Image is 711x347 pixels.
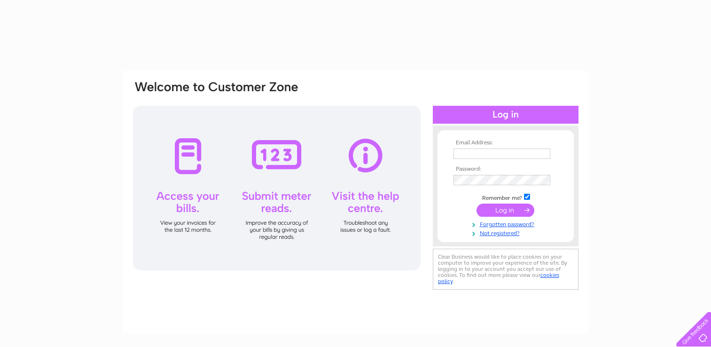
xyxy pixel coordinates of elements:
th: Password: [451,166,560,173]
div: Clear Business would like to place cookies on your computer to improve your experience of the sit... [433,249,578,290]
input: Submit [477,204,534,217]
td: Remember me? [451,192,560,202]
a: cookies policy [438,272,559,284]
a: Not registered? [453,228,560,237]
a: Forgotten password? [453,219,560,228]
th: Email Address: [451,140,560,146]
